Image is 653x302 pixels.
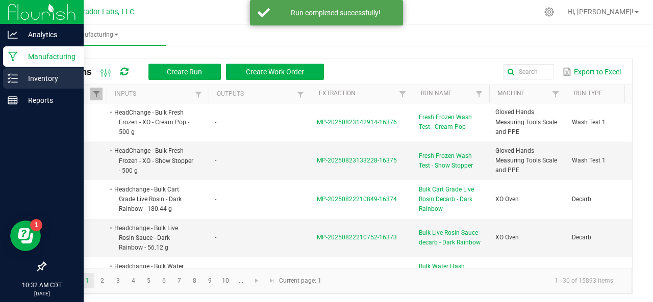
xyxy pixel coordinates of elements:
[209,103,311,142] td: -
[209,180,311,219] td: -
[317,119,397,126] span: MP-20250823142914-16376
[172,273,187,288] a: Page 7
[495,108,557,135] span: Gloved Hands Measuring Tools Scale and PPE
[209,142,311,180] td: -
[419,262,483,291] span: Bulk Water Hash Sublimation - Compound Z #2
[226,64,324,80] button: Create Work Order
[18,94,79,106] p: Reports
[572,196,591,203] span: Decarb
[234,273,248,288] a: Page 11
[543,7,556,17] div: Manage settings
[560,63,623,80] button: Export to Excel
[30,219,42,231] iframe: Resource center unread badge
[328,272,621,289] kendo-pager-info: 1 - 30 of 15893 items
[209,257,311,296] td: -
[574,90,625,98] a: Run TypeSortable
[209,219,311,258] td: -
[8,95,18,105] inline-svg: Reports
[572,157,606,164] span: Wash Test 1
[90,88,103,100] a: Filter
[74,8,134,16] span: Curador Labs, LLC
[192,88,205,101] a: Filter
[218,273,233,288] a: Page 10
[8,30,18,40] inline-svg: Analytics
[421,90,472,98] a: Run NameSortable
[24,24,166,46] a: Manufacturing
[264,273,279,288] a: Go to the last page
[18,72,79,85] p: Inventory
[319,90,396,98] a: ExtractionSortable
[24,31,166,39] span: Manufacturing
[495,234,519,241] span: XO Oven
[80,273,94,288] a: Page 1
[473,88,485,100] a: Filter
[141,273,156,288] a: Page 5
[113,223,193,253] li: Headchange - Bulk Live Rosin Sauce - Dark Rainbow - 56.12 g
[275,8,395,18] div: Run completed successfully!
[148,64,221,80] button: Create Run
[503,64,554,79] input: Search
[113,107,193,138] li: HeadChange - Bulk Fresh Frozen - XO - Cream Pop - 500 g
[419,151,483,171] span: Fresh Frozen Wash Test - Show Stopper
[567,8,634,16] span: Hi, [PERSON_NAME]!
[95,273,110,288] a: Page 2
[8,73,18,84] inline-svg: Inventory
[10,221,41,251] iframe: Resource center
[209,85,311,103] th: Outputs
[18,50,79,63] p: Manufacturing
[396,88,409,100] a: Filter
[317,157,397,164] span: MP-20250823133228-16375
[572,234,591,241] span: Decarb
[113,261,193,291] li: Headchange - Bulk Water Hash - Compound Z #2 - 3697.7 g
[8,51,18,62] inline-svg: Manufacturing
[113,146,193,176] li: HeadChange - Bulk Fresh Frozen - XO - Show Stopper - 500 g
[53,63,332,80] div: All Runs
[549,88,562,100] a: Filter
[419,113,483,132] span: Fresh Frozen Wash Test - Cream Pop
[126,273,141,288] a: Page 4
[107,85,209,103] th: Inputs
[249,273,264,288] a: Go to the next page
[167,68,202,76] span: Create Run
[187,273,202,288] a: Page 8
[113,184,193,214] li: Headchange - Bulk Cart Grade Live Rosin - Dark Rainbow - 180.44 g
[157,273,171,288] a: Page 6
[495,196,519,203] span: XO Oven
[317,234,397,241] span: MP-20250822210752-16373
[5,290,79,297] p: [DATE]
[246,68,304,76] span: Create Work Order
[317,196,397,203] span: MP-20250822210849-16374
[203,273,217,288] a: Page 9
[497,90,549,98] a: MachineSortable
[5,281,79,290] p: 10:32 AM CDT
[572,119,606,126] span: Wash Test 1
[45,268,632,294] kendo-pager: Current page: 1
[18,29,79,41] p: Analytics
[253,277,261,285] span: Go to the next page
[268,277,276,285] span: Go to the last page
[111,273,125,288] a: Page 3
[495,147,557,174] span: Gloved Hands Measuring Tools Scale and PPE
[419,228,483,248] span: Bulk Live Rosin Sauce decarb - Dark Rainbow
[419,185,483,214] span: Bulk Cart Grade Live Rosin Decarb - Dark Rainbow
[294,88,307,101] a: Filter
